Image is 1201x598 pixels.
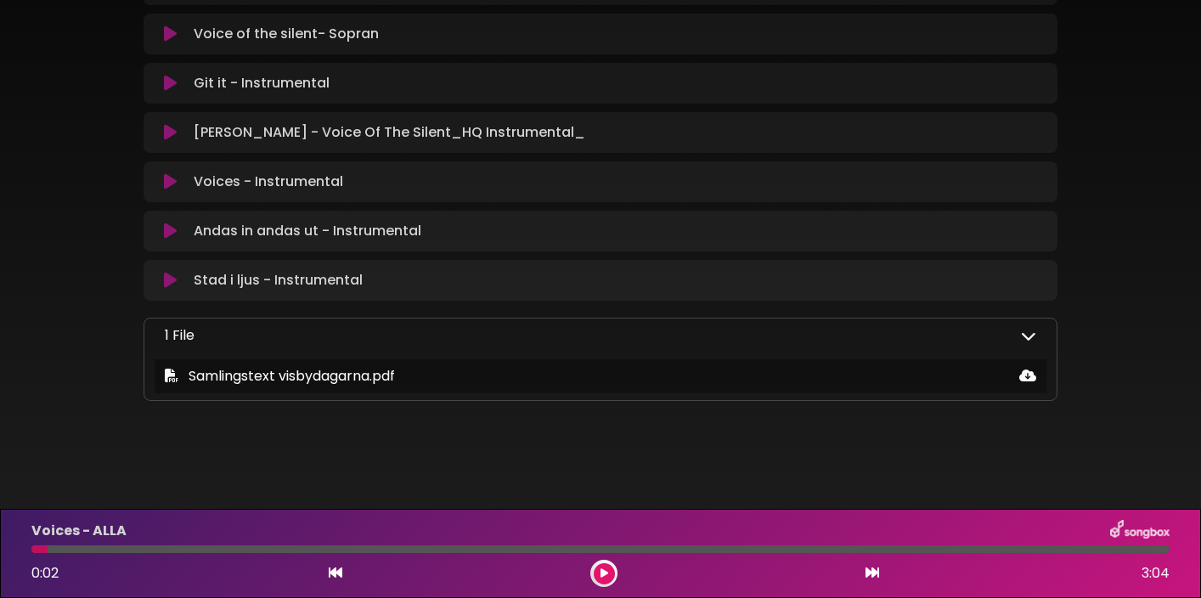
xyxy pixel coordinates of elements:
p: Voices - Instrumental [194,172,343,192]
p: 1 File [165,325,195,346]
p: Voice of the silent- Sopran [194,24,379,44]
p: [PERSON_NAME] - Voice Of The Silent_HQ Instrumental_ [194,122,585,143]
span: Samlingstext visbydagarna.pdf [189,366,395,386]
p: Andas in andas ut - Instrumental [194,221,421,241]
p: Git it - Instrumental [194,73,330,93]
p: Stad i ljus - Instrumental [194,270,363,291]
